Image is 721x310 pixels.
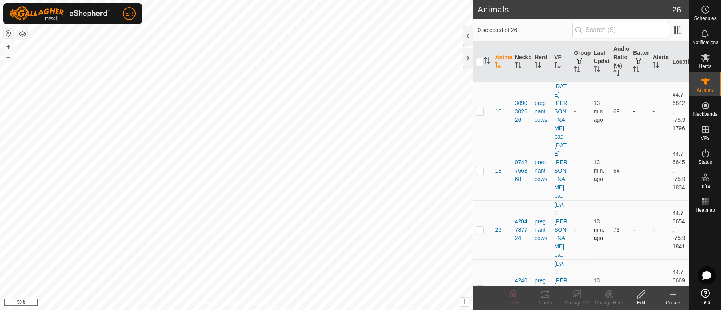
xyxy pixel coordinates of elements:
td: 44.76654, -75.91841 [669,200,689,259]
div: pregnant cows [535,158,548,183]
td: 44.76842, -75.91796 [669,82,689,141]
div: Edit [625,299,657,306]
div: Change VP [561,299,593,306]
div: Change Herd [593,299,625,306]
td: - [630,82,649,141]
p-sorticon: Activate to sort [554,63,561,69]
input: Search (S) [572,22,669,38]
span: 64 [613,167,620,174]
th: VP [551,42,571,82]
span: Help [700,300,710,305]
td: 44.76645, -75.91834 [669,141,689,200]
th: Groups [571,42,590,82]
th: Herd [531,42,551,82]
span: Animals [697,88,714,93]
td: - [630,200,649,259]
button: Map Layers [18,29,27,39]
span: Aug 23, 2025, 6:20 AM [594,277,604,300]
span: Status [698,160,712,165]
td: - [571,200,590,259]
p-sorticon: Activate to sort [535,63,541,69]
p-sorticon: Activate to sort [484,58,490,65]
div: Create [657,299,689,306]
td: - [571,141,590,200]
p-sorticon: Activate to sort [495,63,501,69]
button: – [4,52,13,62]
span: 69 [613,108,620,115]
p-sorticon: Activate to sort [633,67,639,74]
div: 4240204370 [515,276,528,302]
div: pregnant cows [535,99,548,124]
div: 0742766868 [515,158,528,183]
span: VPs [701,136,709,141]
a: [DATE] [PERSON_NAME] pad [554,142,567,199]
span: Herds [699,64,711,69]
span: 26 [495,226,501,234]
span: 73 [613,227,620,233]
span: 33 [495,285,501,293]
th: Location [669,42,689,82]
span: 64 [613,286,620,292]
div: Tracks [529,299,561,306]
div: pregnant cows [535,276,548,302]
p-sorticon: Activate to sort [613,71,620,77]
span: Schedules [694,16,716,21]
button: + [4,42,13,52]
span: Notifications [692,40,718,45]
span: Neckbands [693,112,717,117]
span: Heatmap [695,208,715,213]
a: Contact Us [244,300,268,307]
span: 18 [495,167,501,175]
div: pregnant cows [535,217,548,242]
a: Help [689,286,721,308]
span: ER [125,10,133,18]
a: [DATE] [PERSON_NAME] pad [554,201,567,258]
td: - [630,141,649,200]
a: Privacy Policy [205,300,235,307]
span: 10 [495,107,501,116]
img: Gallagher Logo [10,6,110,21]
td: - [649,141,669,200]
th: Last Updated [591,42,610,82]
span: 26 [672,4,681,16]
td: - [649,82,669,141]
a: [DATE] [PERSON_NAME] pad [554,83,567,140]
th: Alerts [649,42,669,82]
td: - [571,82,590,141]
span: 0 selected of 26 [477,26,572,34]
p-sorticon: Activate to sort [653,63,659,69]
th: Neckband [512,42,531,82]
span: Aug 23, 2025, 6:20 AM [594,159,604,182]
span: Infra [700,184,710,189]
p-sorticon: Activate to sort [594,67,600,73]
h2: Animals [477,5,672,14]
span: i [464,298,465,305]
span: Aug 23, 2025, 6:20 AM [594,218,604,241]
th: Animal [492,42,511,82]
button: Reset Map [4,29,13,38]
th: Battery [630,42,649,82]
td: - [649,200,669,259]
div: 4284787724 [515,217,528,242]
p-sorticon: Activate to sort [515,63,521,69]
th: Audio Ratio (%) [610,42,630,82]
span: Aug 23, 2025, 6:20 AM [594,100,604,123]
button: i [460,298,469,306]
div: 3090302626 [515,99,528,124]
span: Delete [506,300,520,306]
p-sorticon: Activate to sort [574,67,580,74]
